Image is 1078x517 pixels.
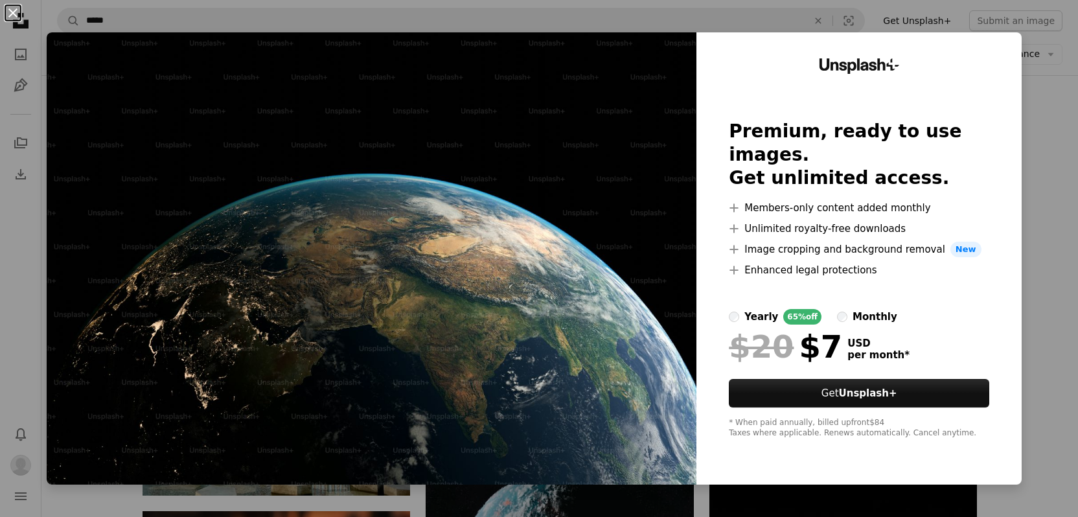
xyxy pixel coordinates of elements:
[729,312,739,322] input: yearly65%off
[847,338,910,349] span: USD
[729,120,989,190] h2: Premium, ready to use images. Get unlimited access.
[839,387,897,399] strong: Unsplash+
[729,200,989,216] li: Members-only content added monthly
[729,330,842,363] div: $7
[847,349,910,361] span: per month *
[729,379,989,408] a: GetUnsplash+
[837,312,847,322] input: monthly
[729,221,989,236] li: Unlimited royalty-free downloads
[729,418,989,439] div: * When paid annually, billed upfront $84 Taxes where applicable. Renews automatically. Cancel any...
[783,309,821,325] div: 65% off
[950,242,981,257] span: New
[729,242,989,257] li: Image cropping and background removal
[729,262,989,278] li: Enhanced legal protections
[853,309,897,325] div: monthly
[744,309,778,325] div: yearly
[729,330,794,363] span: $20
